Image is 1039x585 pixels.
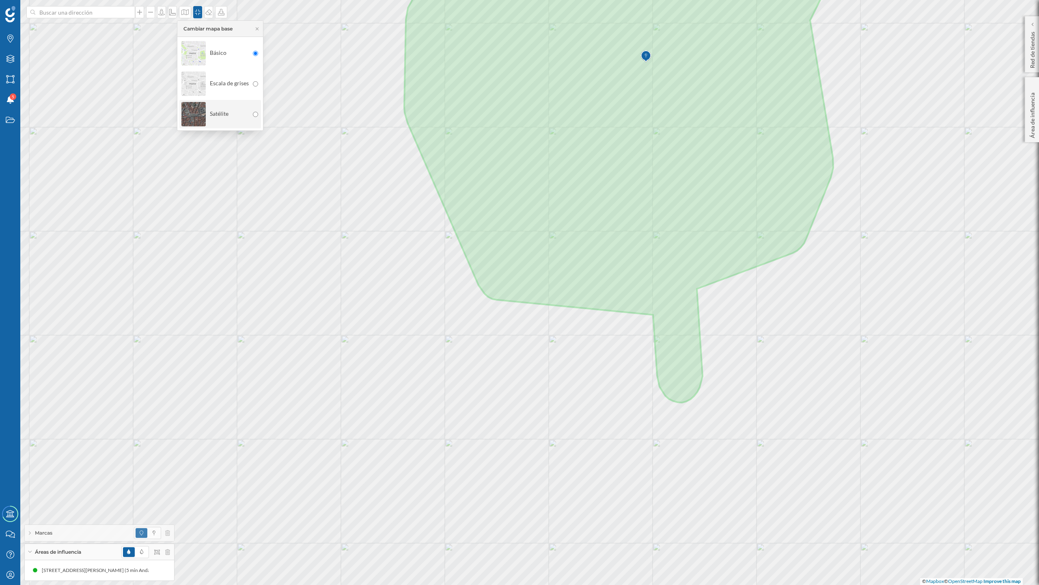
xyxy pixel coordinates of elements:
div: [STREET_ADDRESS][PERSON_NAME] (5 min Andando) [42,566,164,574]
div: Satélite [181,100,249,128]
p: Red de tiendas [1028,28,1037,68]
a: OpenStreetMap [948,578,983,584]
span: 5 [12,93,14,101]
span: Áreas de influencia [35,548,81,556]
div: Escala de grises [181,69,249,98]
img: Geoblink Logo [5,6,15,22]
a: Mapbox [926,578,944,584]
img: Marker [641,48,651,65]
div: Cambiar mapa base [183,25,233,32]
a: Improve this map [983,578,1021,584]
span: Marcas [35,529,52,537]
div: Básico [181,39,249,67]
div: © © [920,578,1023,585]
img: BASE_MAP_SATELLITE.png [181,100,206,128]
p: Área de influencia [1028,89,1037,138]
img: BASE_MAP_GREYSCALE.png [181,69,206,98]
span: Soporte [16,6,45,13]
img: BASE_MAP_COLOR.png [181,39,206,67]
